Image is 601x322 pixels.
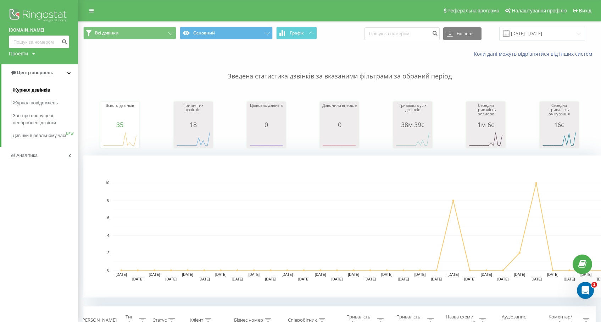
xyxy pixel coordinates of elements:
text: [DATE] [166,277,177,281]
div: 18 [176,121,211,128]
svg: A chart. [176,128,211,149]
text: [DATE] [514,273,525,277]
text: 6 [107,216,109,220]
div: 16с [541,121,577,128]
div: Дзвонили вперше [322,103,357,121]
text: [DATE] [315,273,326,277]
text: 4 [107,234,109,238]
text: [DATE] [547,273,558,277]
text: [DATE] [282,273,293,277]
text: [DATE] [249,273,260,277]
button: Графік [276,27,317,39]
text: [DATE] [149,273,160,277]
text: [DATE] [132,277,144,281]
div: Середня тривалість розмови [468,103,503,121]
button: Всі дзвінки [83,27,176,39]
text: [DATE] [580,273,592,277]
text: [DATE] [414,273,426,277]
text: 0 [107,268,109,272]
div: Середня тривалість очікування [541,103,577,121]
span: Графік [290,31,304,36]
div: 35 [102,121,138,128]
svg: A chart. [541,128,577,149]
text: [DATE] [348,273,360,277]
a: Журнал дзвінків [13,84,78,97]
text: [DATE] [298,277,310,281]
text: [DATE] [481,273,492,277]
text: [DATE] [431,277,443,281]
a: [DOMAIN_NAME] [9,27,69,34]
span: Дзвінки в реальному часі [13,132,66,139]
a: Центр звернень [1,64,78,81]
text: [DATE] [232,277,243,281]
input: Пошук за номером [9,36,69,48]
svg: A chart. [249,128,284,149]
span: Налаштування профілю [512,8,567,13]
text: [DATE] [447,273,459,277]
span: Всі дзвінки [95,30,118,36]
span: Вихід [579,8,591,13]
span: Журнал дзвінків [13,87,50,94]
text: 10 [105,181,110,185]
span: Журнал повідомлень [13,99,58,107]
input: Пошук за номером [365,27,440,40]
p: Зведена статистика дзвінків за вказаними фільтрами за обраний період [83,58,596,81]
span: Центр звернень [17,70,53,75]
text: [DATE] [564,277,575,281]
text: [DATE] [398,277,409,281]
text: [DATE] [497,277,509,281]
div: 0 [322,121,357,128]
iframe: Intercom live chat [577,282,594,299]
span: Звіт про пропущені необроблені дзвінки [13,112,74,126]
text: [DATE] [182,273,193,277]
div: Прийнятих дзвінків [176,103,211,121]
div: Цільових дзвінків [249,103,284,121]
span: Аналiтика [16,153,38,158]
div: Всього дзвінків [102,103,138,121]
button: Експорт [443,27,482,40]
text: 2 [107,251,109,255]
a: Журнал повідомлень [13,97,78,109]
img: Ringostat logo [9,7,69,25]
text: [DATE] [365,277,376,281]
text: [DATE] [265,277,276,281]
div: 38м 39с [395,121,430,128]
text: [DATE] [199,277,210,281]
button: Основний [180,27,273,39]
div: Проекти [9,50,28,57]
svg: A chart. [102,128,138,149]
text: [DATE] [530,277,542,281]
a: Дзвінки в реальному часіNEW [13,129,78,142]
text: [DATE] [381,273,393,277]
a: Коли дані можуть відрізнятися вiд інших систем [474,50,596,57]
text: [DATE] [116,273,127,277]
text: 8 [107,198,109,202]
text: [DATE] [215,273,227,277]
text: [DATE] [464,277,475,281]
div: Тривалість усіх дзвінків [395,103,430,121]
div: 0 [249,121,284,128]
text: [DATE] [332,277,343,281]
svg: A chart. [468,128,503,149]
span: Реферальна програма [447,8,500,13]
svg: A chart. [395,128,430,149]
div: 1м 6с [468,121,503,128]
a: Звіт про пропущені необроблені дзвінки [13,109,78,129]
span: 1 [591,282,597,288]
svg: A chart. [322,128,357,149]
